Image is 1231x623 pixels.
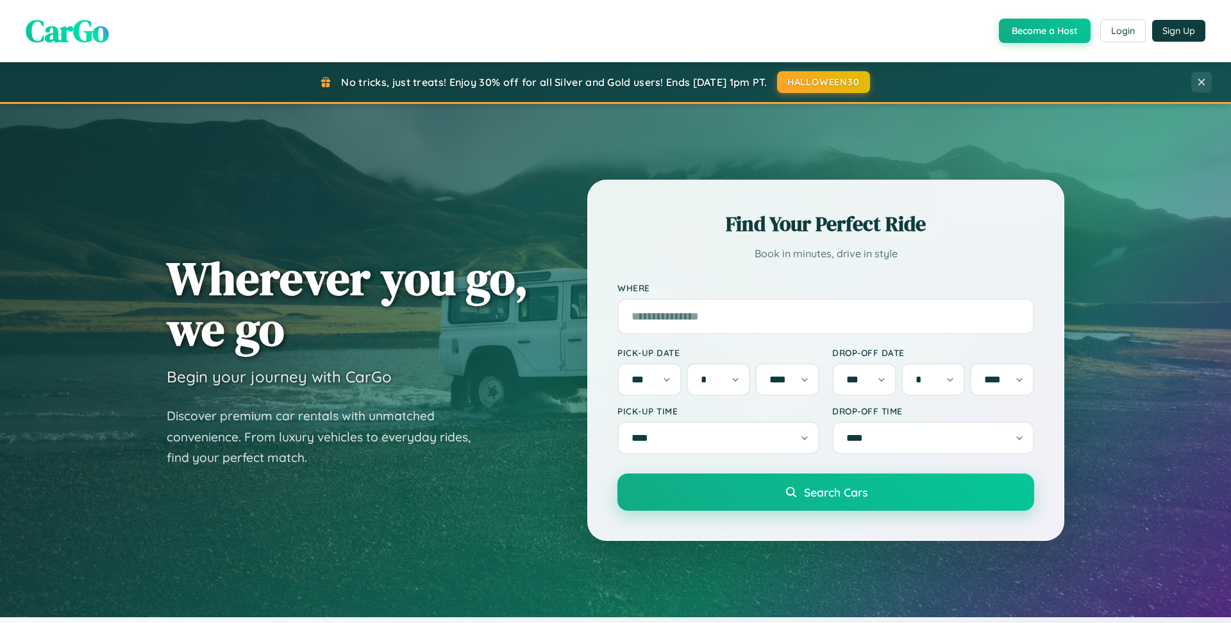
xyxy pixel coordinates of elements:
[167,253,528,354] h1: Wherever you go, we go
[617,474,1034,511] button: Search Cars
[617,282,1034,293] label: Where
[617,244,1034,263] p: Book in minutes, drive in style
[167,367,392,386] h3: Begin your journey with CarGo
[617,405,819,416] label: Pick-up Time
[341,76,767,89] span: No tricks, just treats! Enjoy 30% off for all Silver and Gold users! Ends [DATE] 1pm PT.
[617,210,1034,238] h2: Find Your Perfect Ride
[804,485,867,499] span: Search Cars
[832,405,1034,416] label: Drop-off Time
[1100,19,1146,42] button: Login
[167,405,487,468] p: Discover premium car rentals with unmatched convenience. From luxury vehicles to everyday rides, ...
[777,71,870,93] button: HALLOWEEN30
[1152,20,1205,42] button: Sign Up
[999,19,1091,43] button: Become a Host
[617,347,819,358] label: Pick-up Date
[832,347,1034,358] label: Drop-off Date
[26,10,109,52] span: CarGo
